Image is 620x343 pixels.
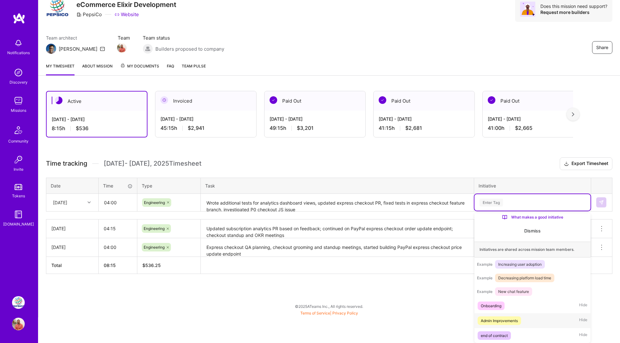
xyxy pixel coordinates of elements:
span: Team architect [46,35,105,41]
i: icon Mail [100,46,105,51]
img: Paid Out [270,96,277,104]
span: Example [477,289,493,294]
button: Share [592,41,612,54]
input: HH:MM [99,239,137,256]
span: Team [118,35,130,41]
span: Engineering [144,245,165,250]
a: About Mission [82,63,113,75]
span: New chat feature [495,287,532,296]
span: Team Pulse [182,64,206,68]
textarea: Updated subscription analytics PR based on feedback; continued on PayPal express checkout order u... [201,220,473,238]
a: My Documents [120,63,159,75]
div: Paid Out [374,91,474,111]
img: Paid Out [488,96,495,104]
div: Paid Out [264,91,365,111]
img: Paid Out [379,96,386,104]
div: Community [8,138,29,144]
div: PepsiCo [76,11,102,18]
a: My timesheet [46,63,75,75]
div: Onboarding [481,302,501,309]
div: Discovery [10,79,28,86]
div: [DATE] - [DATE] [379,116,469,122]
div: © 2025 ATeams Inc., All rights reserved. [38,298,620,314]
img: discovery [12,66,25,79]
img: Community [11,123,26,138]
input: HH:MM [99,220,137,237]
div: Invoiced [155,91,256,111]
img: Active [55,97,62,104]
span: Hide [579,316,587,325]
span: Time tracking [46,160,87,168]
div: [DATE] - [DATE] [160,116,251,122]
img: teamwork [12,94,25,107]
i: icon Chevron [88,201,91,204]
th: Type [137,178,201,194]
span: $2,681 [405,125,422,131]
div: Does this mission need support? [540,3,607,9]
img: User Avatar [12,318,25,330]
img: Builders proposed to company [143,44,153,54]
img: Avatar [520,2,535,17]
span: $2,941 [188,125,205,131]
img: right [572,112,574,117]
span: $2,665 [515,125,532,131]
img: Submit [599,200,604,205]
th: Task [201,178,474,194]
a: What makes a good initiative [482,214,583,220]
span: [DATE] - [DATE] , 2025 Timesheet [104,160,201,168]
div: [DATE] - [DATE] [52,116,142,123]
span: Hide [579,331,587,340]
img: guide book [12,208,25,221]
textarea: Express checkout QA planning, checkout grooming and standup meetings, started building PayPal exp... [201,239,473,256]
textarea: Wrote additional tests for analytics dashboard views, updated express checkout PR, fixed tests in... [201,194,473,211]
div: Notifications [7,49,30,56]
div: 45:15 h [160,125,251,131]
th: 08:15 [99,257,137,274]
span: Share [596,44,608,51]
div: 41:15 h [379,125,469,131]
img: bell [12,37,25,49]
div: Paid Out [483,91,584,111]
button: Dismiss [524,228,541,234]
a: FAQ [167,63,174,75]
span: Engineering [144,226,165,231]
button: Export Timesheet [560,157,612,170]
span: $ 536.25 [142,263,161,268]
div: [DATE] [53,199,67,206]
span: $536 [76,125,88,132]
div: Tokens [12,193,25,199]
div: Active [47,92,147,111]
a: User Avatar [10,318,26,330]
span: Builders proposed to company [155,46,224,52]
span: Engineering [144,200,165,205]
div: [DATE] - [DATE] [270,116,360,122]
img: PepsiCo: eCommerce Elixir Development [12,296,25,309]
span: Decreasing platform load time [495,274,554,282]
a: Team Member Avatar [118,42,126,53]
div: 41:00 h [488,125,578,131]
span: Hide [579,302,587,310]
a: Terms of Service [300,311,330,315]
div: Admin Improvements [481,317,518,324]
span: Example [477,262,493,267]
img: Invoiced [160,96,168,104]
a: PepsiCo: eCommerce Elixir Development [10,296,26,309]
input: HH:MM [99,194,137,211]
span: Increasing user adoption [495,260,545,269]
img: Team Architect [46,44,56,54]
div: [PERSON_NAME] [59,46,97,52]
div: 49:15 h [270,125,360,131]
div: end of contract [481,332,508,339]
div: Initiatives are shared across mission team members. [474,242,591,257]
img: Team Member Avatar [117,43,127,53]
h3: eCommerce Elixir Development [76,1,176,9]
a: Team Pulse [182,63,206,75]
div: Enter Tag [480,198,503,207]
div: Request more builders [540,9,607,15]
div: Missions [11,107,26,114]
div: Initiative [479,182,586,189]
i: icon CompanyGray [76,12,82,17]
img: logo [13,13,25,24]
span: | [300,311,358,315]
